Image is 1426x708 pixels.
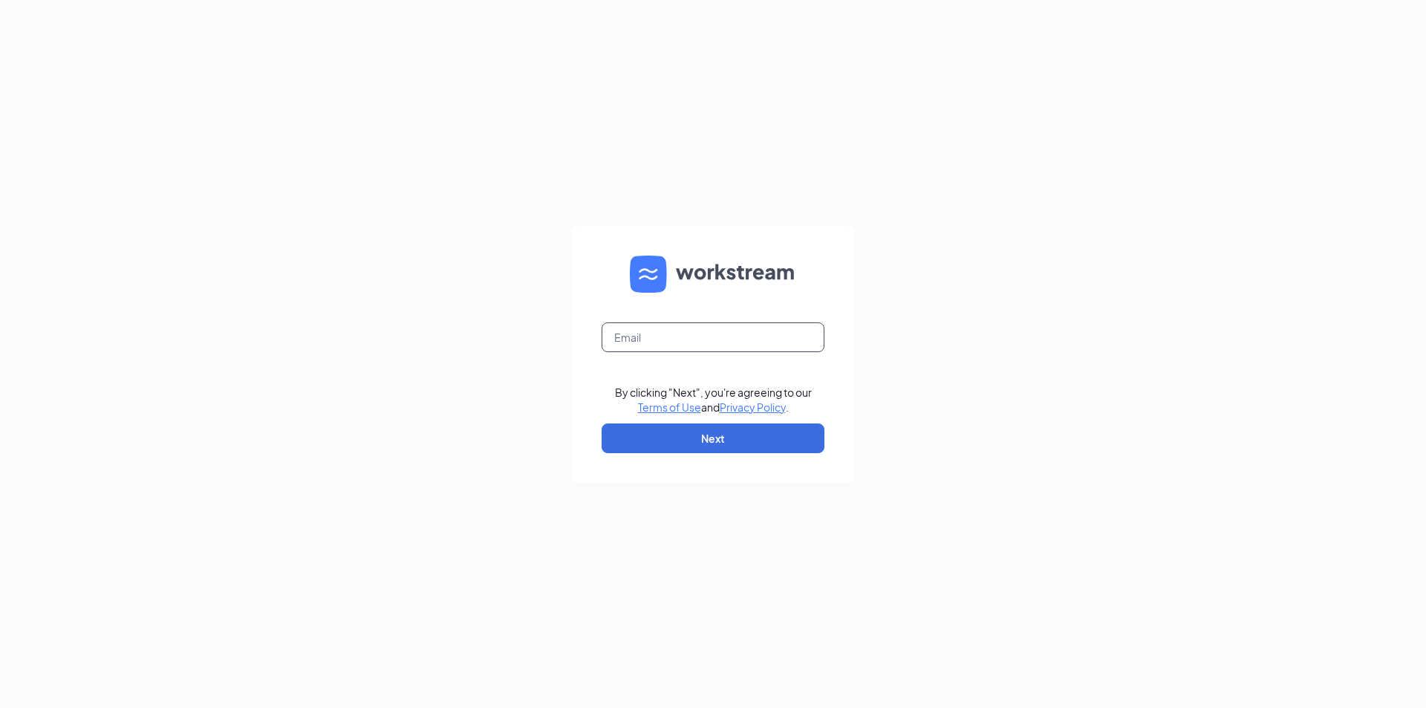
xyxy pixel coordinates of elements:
[630,256,796,293] img: WS logo and Workstream text
[720,400,786,414] a: Privacy Policy
[638,400,701,414] a: Terms of Use
[615,385,812,415] div: By clicking "Next", you're agreeing to our and .
[602,322,824,352] input: Email
[602,423,824,453] button: Next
